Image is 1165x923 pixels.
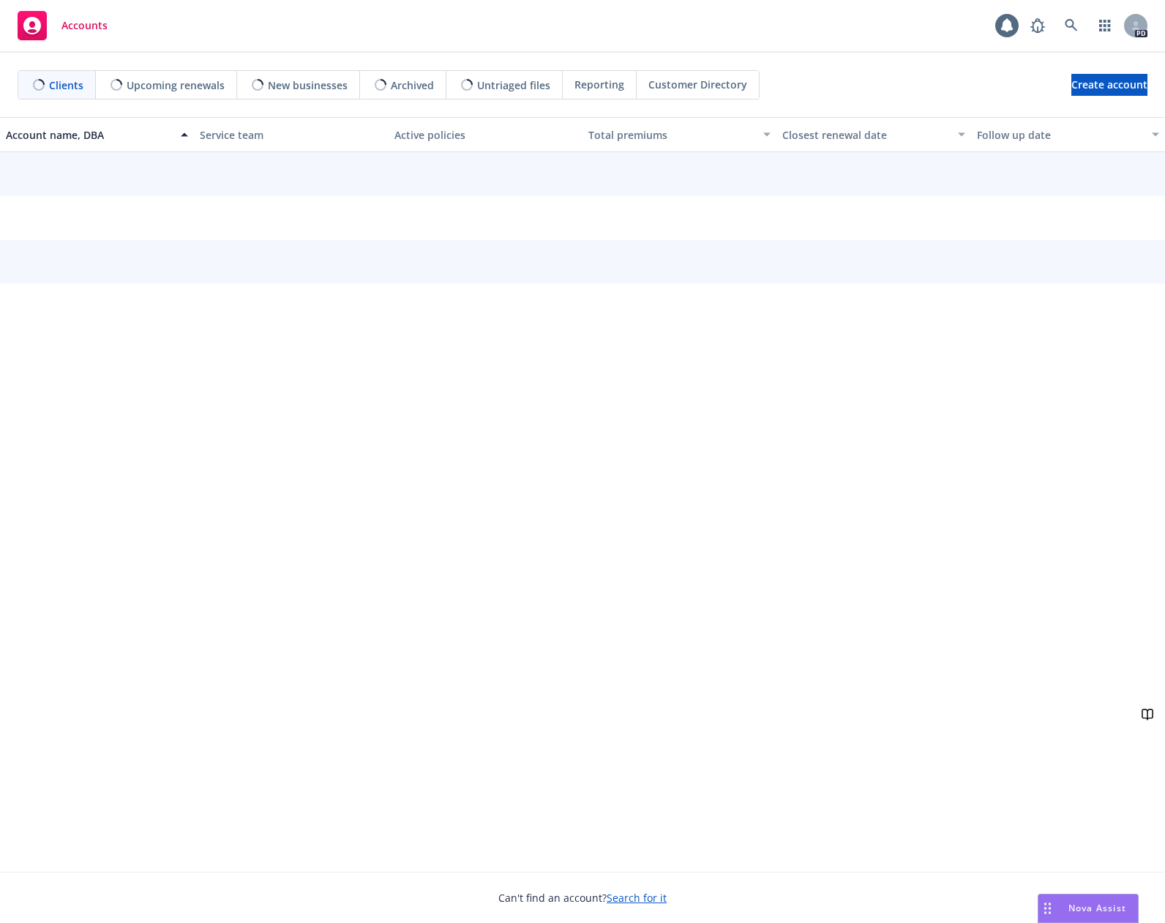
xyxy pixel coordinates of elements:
[127,78,225,93] span: Upcoming renewals
[1071,74,1147,96] a: Create account
[1023,11,1052,40] a: Report a Bug
[1068,902,1126,914] span: Nova Assist
[588,127,754,143] div: Total premiums
[61,20,108,31] span: Accounts
[12,5,113,46] a: Accounts
[776,117,970,152] button: Closest renewal date
[194,117,388,152] button: Service team
[582,117,776,152] button: Total premiums
[1038,894,1057,922] div: Drag to move
[977,127,1143,143] div: Follow up date
[268,78,348,93] span: New businesses
[574,77,624,92] span: Reporting
[1090,11,1120,40] a: Switch app
[394,127,577,143] div: Active policies
[782,127,948,143] div: Closest renewal date
[391,78,434,93] span: Archived
[607,891,667,905] a: Search for it
[1071,71,1147,99] span: Create account
[200,127,382,143] div: Service team
[477,78,550,93] span: Untriaged files
[49,78,83,93] span: Clients
[6,127,172,143] div: Account name, DBA
[498,890,667,905] span: Can't find an account?
[648,77,747,92] span: Customer Directory
[971,117,1165,152] button: Follow up date
[389,117,582,152] button: Active policies
[1057,11,1086,40] a: Search
[1038,894,1139,923] button: Nova Assist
